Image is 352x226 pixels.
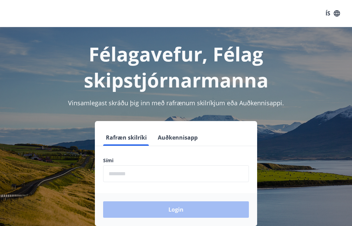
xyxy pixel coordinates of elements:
[155,129,200,146] button: Auðkennisapp
[322,7,344,20] button: ÍS
[103,129,150,146] button: Rafræn skilríki
[8,41,344,93] h1: Félagavefur, Félag skipstjórnarmanna
[68,99,284,107] span: Vinsamlegast skráðu þig inn með rafrænum skilríkjum eða Auðkennisappi.
[103,157,249,164] label: Sími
